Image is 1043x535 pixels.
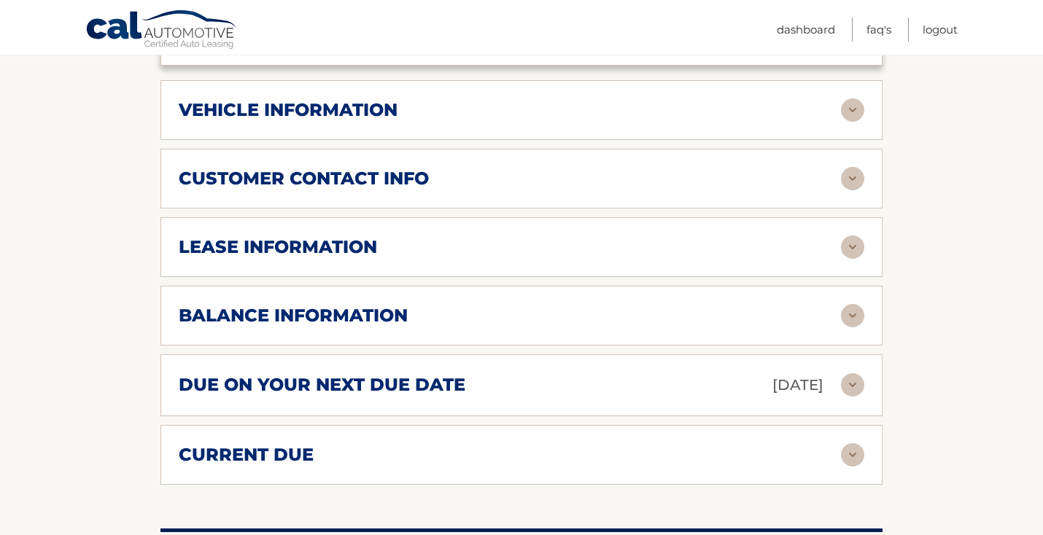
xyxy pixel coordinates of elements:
[841,373,864,397] img: accordion-rest.svg
[841,167,864,190] img: accordion-rest.svg
[923,17,958,42] a: Logout
[179,305,408,327] h2: balance information
[772,372,823,398] p: [DATE]
[841,98,864,122] img: accordion-rest.svg
[866,17,891,42] a: FAQ's
[841,304,864,327] img: accordion-rest.svg
[179,444,314,466] h2: current due
[179,168,429,190] h2: customer contact info
[841,235,864,259] img: accordion-rest.svg
[777,17,835,42] a: Dashboard
[179,236,377,258] h2: lease information
[179,99,398,121] h2: vehicle information
[85,9,239,52] a: Cal Automotive
[841,443,864,466] img: accordion-rest.svg
[179,374,465,396] h2: due on your next due date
